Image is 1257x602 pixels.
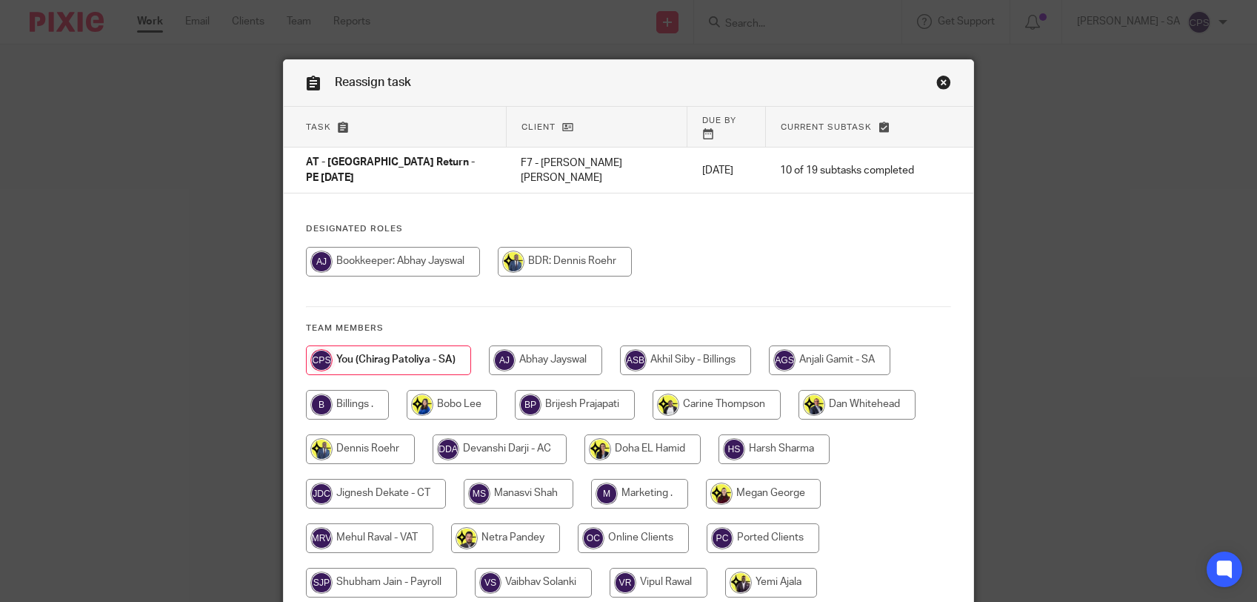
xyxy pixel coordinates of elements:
span: Due by [702,116,736,125]
p: [DATE] [702,163,750,178]
span: Client [521,123,556,131]
a: Close this dialog window [936,75,951,95]
span: AT - [GEOGRAPHIC_DATA] Return - PE [DATE] [306,158,475,184]
span: Reassign task [335,76,411,88]
span: Current subtask [781,123,872,131]
span: Task [306,123,331,131]
h4: Designated Roles [306,223,951,235]
p: F7 - [PERSON_NAME] [PERSON_NAME] [521,156,672,186]
h4: Team members [306,322,951,334]
td: 10 of 19 subtasks completed [765,148,929,193]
